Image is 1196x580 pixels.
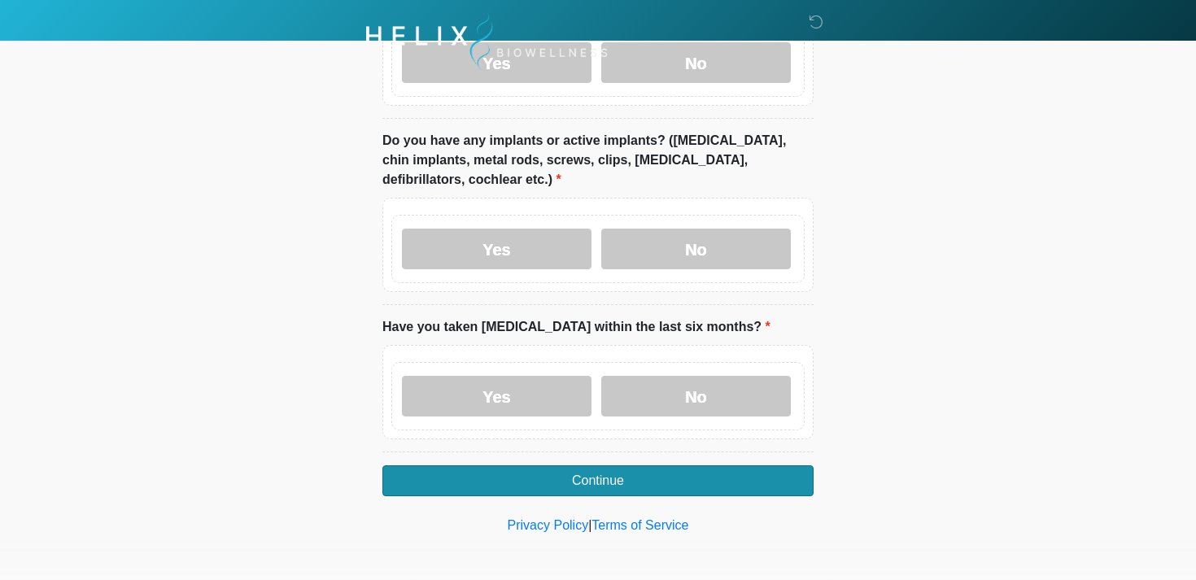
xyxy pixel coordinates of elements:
label: Do you have any implants or active implants? ([MEDICAL_DATA], chin implants, metal rods, screws, ... [382,131,814,190]
label: No [601,376,791,416]
a: Privacy Policy [508,518,589,532]
a: | [588,518,591,532]
label: Yes [402,229,591,269]
label: Have you taken [MEDICAL_DATA] within the last six months? [382,317,770,337]
a: Terms of Service [591,518,688,532]
img: Helix Biowellness Logo [366,12,608,70]
label: No [601,229,791,269]
button: Continue [382,465,814,496]
label: Yes [402,376,591,416]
